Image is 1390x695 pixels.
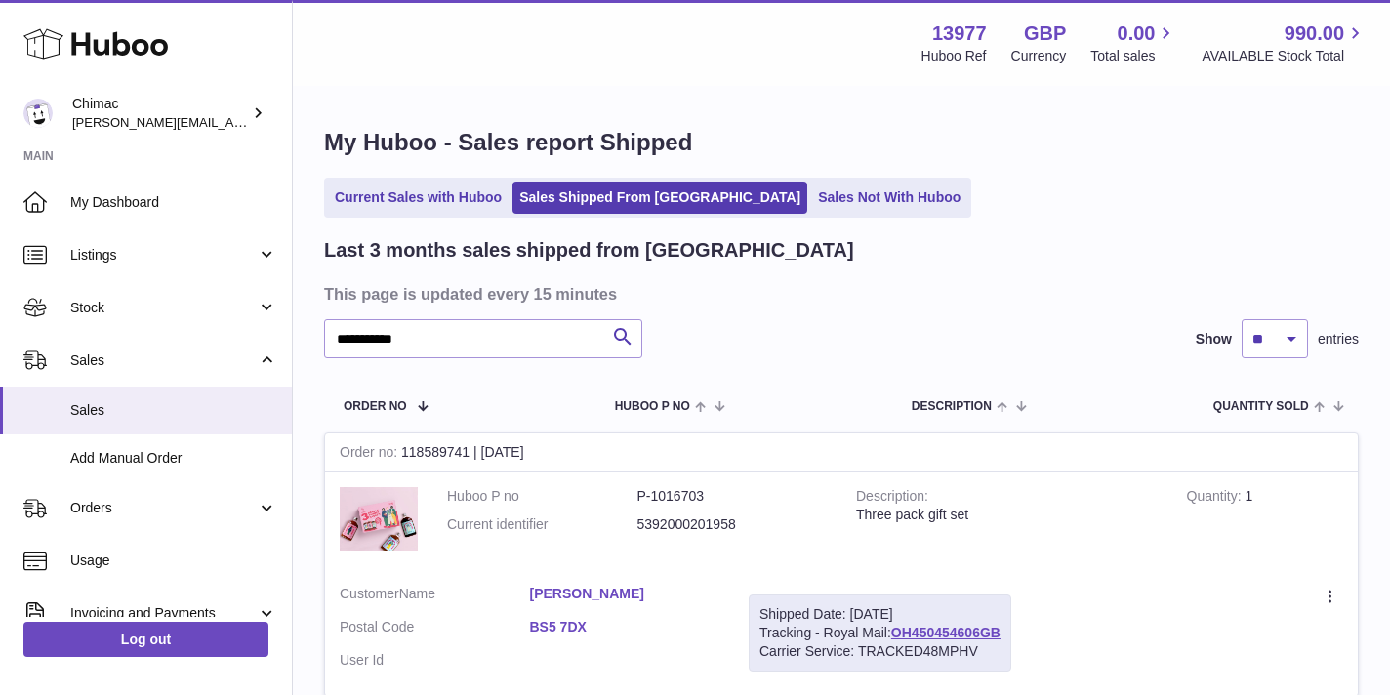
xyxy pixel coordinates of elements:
dd: 5392000201958 [637,515,828,534]
span: Sales [70,401,277,420]
span: [PERSON_NAME][EMAIL_ADDRESS][DOMAIN_NAME] [72,114,391,130]
span: Orders [70,499,257,517]
span: Description [912,400,992,413]
a: Log out [23,622,268,657]
a: 990.00 AVAILABLE Stock Total [1202,20,1367,65]
label: Show [1196,330,1232,348]
a: 0.00 Total sales [1090,20,1177,65]
strong: Order no [340,444,401,465]
a: [PERSON_NAME] [530,585,720,603]
td: 1 [1172,472,1358,570]
span: 990.00 [1285,20,1344,47]
div: Tracking - Royal Mail: [749,594,1011,672]
img: 1729760952.jpg [340,487,418,551]
h3: This page is updated every 15 minutes [324,283,1354,305]
span: Sales [70,351,257,370]
a: Sales Not With Huboo [811,182,967,214]
img: ellen@chimac.ie [23,99,53,128]
strong: GBP [1024,20,1066,47]
span: Listings [70,246,257,265]
span: Quantity Sold [1213,400,1309,413]
div: Currency [1011,47,1067,65]
span: Add Manual Order [70,449,277,468]
h1: My Huboo - Sales report Shipped [324,127,1359,158]
h2: Last 3 months sales shipped from [GEOGRAPHIC_DATA] [324,237,854,264]
dt: User Id [340,651,530,670]
div: Huboo Ref [921,47,987,65]
dd: P-1016703 [637,487,828,506]
strong: 13977 [932,20,987,47]
span: Invoicing and Payments [70,604,257,623]
a: BS5 7DX [530,618,720,636]
div: 118589741 | [DATE] [325,433,1358,472]
strong: Description [856,488,928,509]
div: Carrier Service: TRACKED48MPHV [759,642,1001,661]
span: entries [1318,330,1359,348]
a: OH450454606GB [891,625,1001,640]
span: Order No [344,400,407,413]
strong: Quantity [1187,488,1246,509]
dt: Current identifier [447,515,637,534]
span: 0.00 [1118,20,1156,47]
div: Shipped Date: [DATE] [759,605,1001,624]
span: Usage [70,552,277,570]
dt: Name [340,585,530,608]
div: Three pack gift set [856,506,1158,524]
span: My Dashboard [70,193,277,212]
a: Sales Shipped From [GEOGRAPHIC_DATA] [512,182,807,214]
span: AVAILABLE Stock Total [1202,47,1367,65]
dt: Huboo P no [447,487,637,506]
div: Chimac [72,95,248,132]
span: Customer [340,586,399,601]
dt: Postal Code [340,618,530,641]
span: Huboo P no [615,400,690,413]
span: Total sales [1090,47,1177,65]
a: Current Sales with Huboo [328,182,509,214]
span: Stock [70,299,257,317]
